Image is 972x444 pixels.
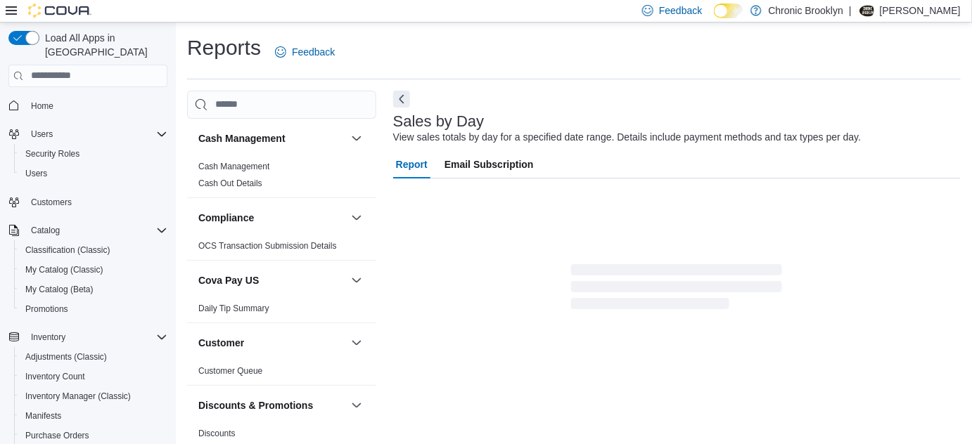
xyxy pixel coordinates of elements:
[571,267,782,312] span: Loading
[14,164,173,183] button: Users
[198,273,259,287] h3: Cova Pay US
[198,365,262,377] span: Customer Queue
[849,2,852,19] p: |
[14,144,173,164] button: Security Roles
[25,284,94,295] span: My Catalog (Beta)
[857,2,874,19] div: BIll Morales
[348,272,365,289] button: Cova Pay US
[14,367,173,386] button: Inventory Count
[198,241,337,251] a: OCS Transaction Submission Details
[25,391,131,402] span: Inventory Manager (Classic)
[20,242,116,259] a: Classification (Classic)
[31,129,53,140] span: Users
[198,429,236,438] a: Discounts
[31,225,60,236] span: Catalog
[14,240,173,260] button: Classification (Classic)
[3,192,173,212] button: Customers
[198,211,345,225] button: Compliance
[198,211,254,225] h3: Compliance
[25,222,65,239] button: Catalog
[269,38,340,66] a: Feedback
[393,130,862,145] div: View sales totals by day for a specified date range. Details include payment methods and tax type...
[20,281,167,298] span: My Catalog (Beta)
[20,348,113,365] a: Adjustments (Classic)
[292,45,335,59] span: Feedback
[20,242,167,259] span: Classification (Classic)
[198,398,313,412] h3: Discounts & Promotions
[20,165,53,182] a: Users
[20,368,91,385] a: Inventory Count
[769,2,844,19] p: Chronic Brooklyn
[20,407,67,424] a: Manifests
[20,165,167,182] span: Users
[28,4,91,18] img: Cova
[25,148,79,159] span: Security Roles
[25,126,167,143] span: Users
[20,301,74,318] a: Promotions
[348,209,365,226] button: Compliance
[445,150,534,178] span: Email Subscription
[20,281,99,298] a: My Catalog (Beta)
[198,366,262,376] a: Customer Queue
[25,329,71,346] button: Inventory
[14,299,173,319] button: Promotions
[198,161,269,172] span: Cash Management
[348,130,365,147] button: Cash Management
[20,388,167,405] span: Inventory Manager (Classic)
[198,303,269,313] a: Daily Tip Summary
[198,336,244,350] h3: Customer
[187,158,376,197] div: Cash Management
[198,131,345,145] button: Cash Management
[31,197,72,208] span: Customers
[20,261,167,278] span: My Catalog (Classic)
[714,4,743,18] input: Dark Mode
[25,303,68,315] span: Promotions
[31,100,53,112] span: Home
[3,221,173,240] button: Catalog
[198,273,345,287] button: Cova Pay US
[20,388,136,405] a: Inventory Manager (Classic)
[393,113,485,130] h3: Sales by Day
[187,34,261,62] h1: Reports
[14,260,173,280] button: My Catalog (Classic)
[39,31,167,59] span: Load All Apps in [GEOGRAPHIC_DATA]
[25,98,59,115] a: Home
[14,386,173,406] button: Inventory Manager (Classic)
[14,280,173,299] button: My Catalog (Beta)
[3,124,173,144] button: Users
[659,4,702,18] span: Feedback
[393,91,410,107] button: Next
[187,237,376,260] div: Compliance
[25,351,107,363] span: Adjustments (Classic)
[25,168,47,179] span: Users
[14,406,173,426] button: Manifests
[25,222,167,239] span: Catalog
[25,410,61,422] span: Manifests
[20,145,85,162] a: Security Roles
[198,428,236,439] span: Discounts
[187,363,376,385] div: Customer
[25,194,77,211] a: Customers
[198,240,337,252] span: OCS Transaction Submission Details
[198,178,262,189] span: Cash Out Details
[20,348,167,365] span: Adjustments (Classic)
[31,332,65,343] span: Inventory
[20,145,167,162] span: Security Roles
[20,301,167,318] span: Promotions
[20,427,95,444] a: Purchase Orders
[25,244,110,256] span: Classification (Classic)
[396,150,428,178] span: Report
[198,336,345,350] button: Customer
[25,193,167,211] span: Customers
[25,371,85,382] span: Inventory Count
[20,427,167,444] span: Purchase Orders
[198,178,262,188] a: Cash Out Details
[198,162,269,171] a: Cash Management
[25,430,89,441] span: Purchase Orders
[25,329,167,346] span: Inventory
[348,334,365,351] button: Customer
[25,126,58,143] button: Users
[20,407,167,424] span: Manifests
[198,131,286,145] h3: Cash Management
